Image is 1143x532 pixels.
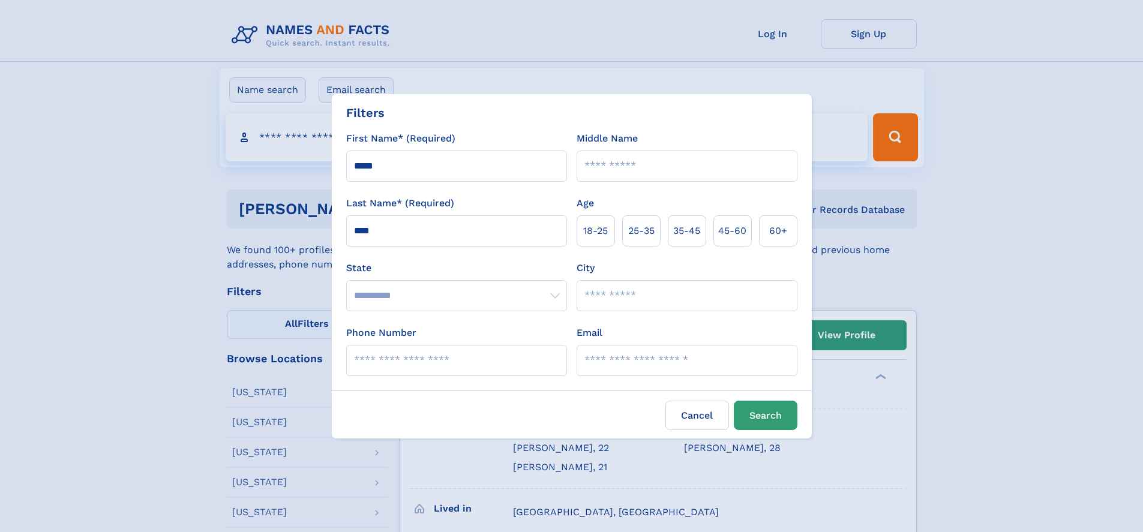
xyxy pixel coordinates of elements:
[346,326,416,340] label: Phone Number
[346,131,455,146] label: First Name* (Required)
[673,224,700,238] span: 35‑45
[346,104,385,122] div: Filters
[628,224,655,238] span: 25‑35
[577,261,595,275] label: City
[665,401,729,430] label: Cancel
[577,326,602,340] label: Email
[583,224,608,238] span: 18‑25
[577,131,638,146] label: Middle Name
[718,224,746,238] span: 45‑60
[346,261,567,275] label: State
[769,224,787,238] span: 60+
[577,196,594,211] label: Age
[346,196,454,211] label: Last Name* (Required)
[734,401,797,430] button: Search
